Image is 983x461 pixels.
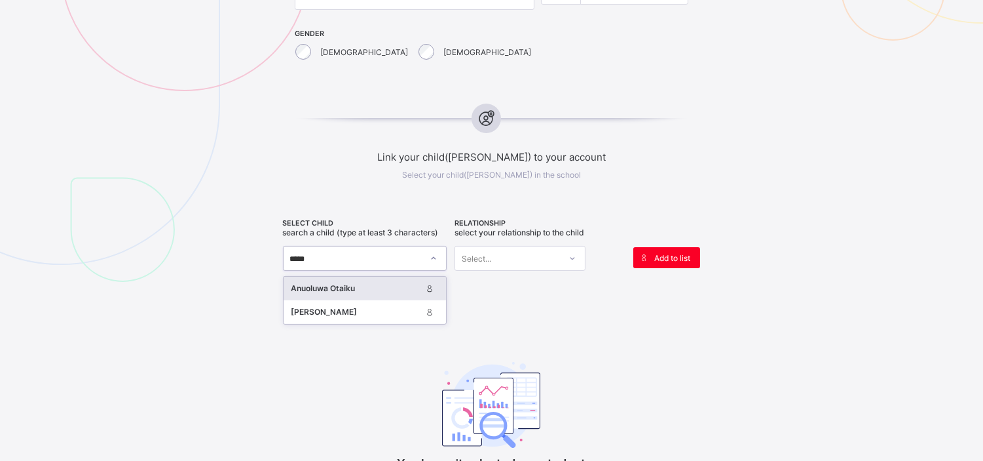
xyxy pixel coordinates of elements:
[462,246,491,271] div: Select...
[291,282,422,295] div: Anuoluwa Otaiku
[442,362,540,449] img: classEmptyState.7d4ec5dc6d57f4e1adfd249b62c1c528.svg
[443,47,531,57] label: [DEMOGRAPHIC_DATA]
[246,151,737,163] span: Link your child([PERSON_NAME]) to your account
[454,219,620,228] span: RELATIONSHIP
[654,253,690,263] span: Add to list
[283,228,439,237] span: Search a child (type at least 3 characters)
[402,170,581,180] span: Select your child([PERSON_NAME]) in the school
[283,219,449,228] span: SELECT CHILD
[291,306,422,319] div: [PERSON_NAME]
[320,47,408,57] label: [DEMOGRAPHIC_DATA]
[295,30,534,38] span: GENDER
[454,228,584,237] span: Select your relationship to the child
